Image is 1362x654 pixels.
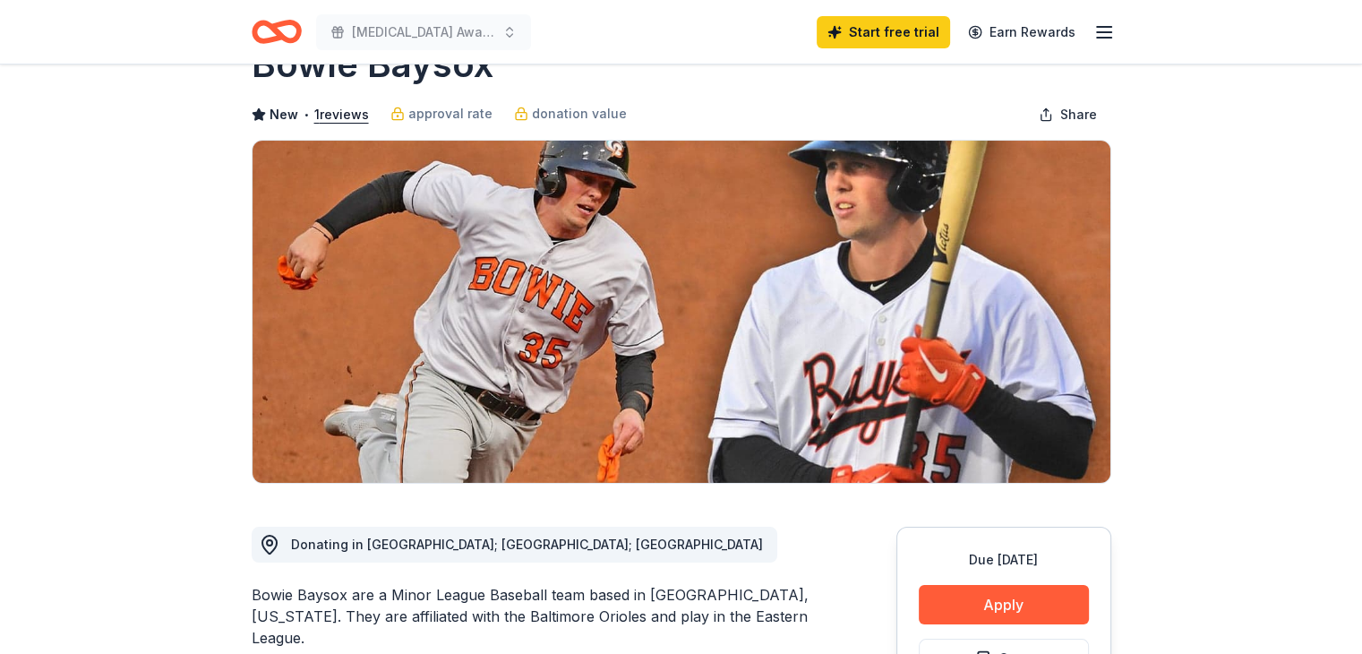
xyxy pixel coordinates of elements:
[314,104,369,125] button: 1reviews
[514,103,627,125] a: donation value
[252,39,493,90] h1: Bowie Baysox
[303,108,309,122] span: •
[291,537,763,552] span: Donating in [GEOGRAPHIC_DATA]; [GEOGRAPHIC_DATA]; [GEOGRAPHIC_DATA]
[390,103,493,125] a: approval rate
[352,22,495,43] span: [MEDICAL_DATA] Awareness and Education Fundraiser
[252,584,810,649] div: Bowie Baysox are a Minor League Baseball team based in [GEOGRAPHIC_DATA], [US_STATE]. They are af...
[919,585,1089,624] button: Apply
[316,14,531,50] button: [MEDICAL_DATA] Awareness and Education Fundraiser
[817,16,950,48] a: Start free trial
[1024,97,1111,133] button: Share
[1060,104,1097,125] span: Share
[270,104,298,125] span: New
[957,16,1086,48] a: Earn Rewards
[532,103,627,125] span: donation value
[252,11,302,53] a: Home
[408,103,493,125] span: approval rate
[253,141,1110,483] img: Image for Bowie Baysox
[919,549,1089,571] div: Due [DATE]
